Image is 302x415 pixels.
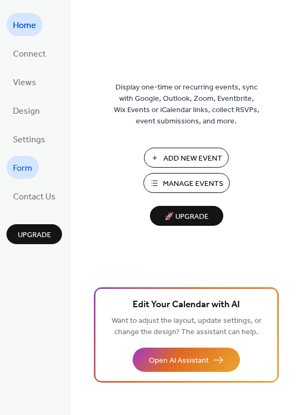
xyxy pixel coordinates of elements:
[13,189,56,205] span: Contact Us
[143,173,230,193] button: Manage Events
[150,206,223,226] button: 🚀 Upgrade
[13,103,40,120] span: Design
[163,178,223,190] span: Manage Events
[13,46,46,63] span: Connect
[18,230,51,241] span: Upgrade
[13,74,36,91] span: Views
[133,348,240,372] button: Open AI Assistant
[6,99,46,122] a: Design
[6,41,52,65] a: Connect
[13,17,36,34] span: Home
[13,132,45,148] span: Settings
[6,224,62,244] button: Upgrade
[156,210,217,224] span: 🚀 Upgrade
[6,156,39,179] a: Form
[6,184,62,207] a: Contact Us
[149,355,209,366] span: Open AI Assistant
[6,70,43,93] a: Views
[133,298,240,313] span: Edit Your Calendar with AI
[144,148,229,168] button: Add New Event
[6,127,52,150] a: Settings
[112,314,262,340] span: Want to adjust the layout, update settings, or change the design? The assistant can help.
[114,82,259,127] span: Display one-time or recurring events, sync with Google, Outlook, Zoom, Eventbrite, Wix Events or ...
[6,13,43,36] a: Home
[163,153,222,164] span: Add New Event
[13,160,32,177] span: Form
